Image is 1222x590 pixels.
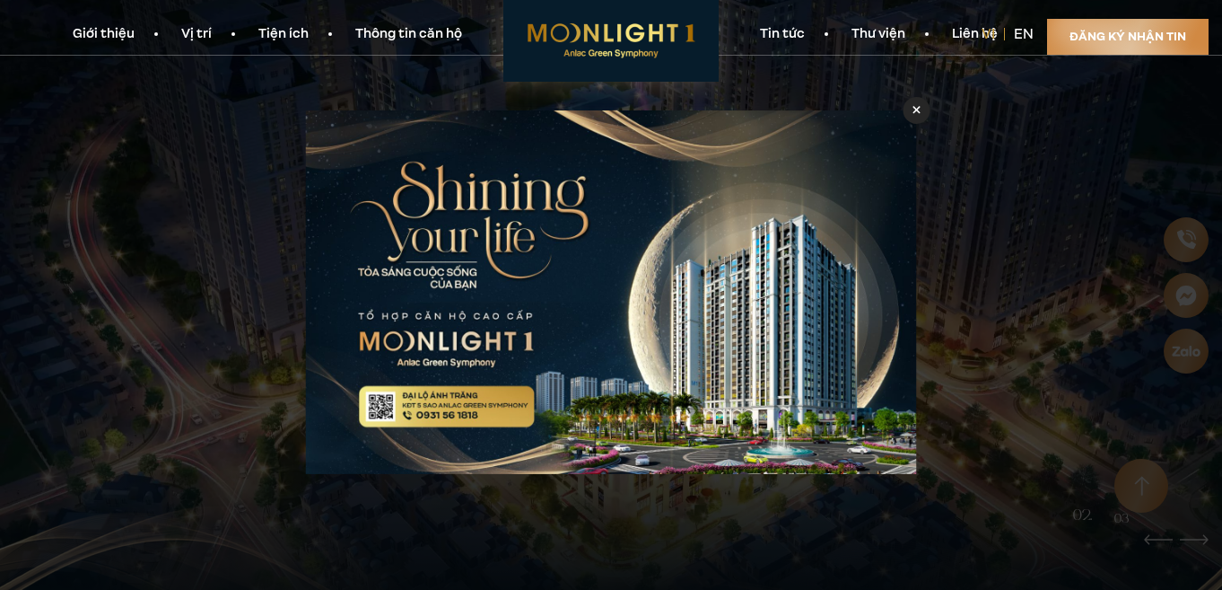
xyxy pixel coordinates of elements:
[828,25,929,44] a: Thư viện
[1047,19,1209,55] a: Đăng ký nhận tin
[1014,24,1034,44] a: en
[332,25,485,44] a: Thông tin căn hộ
[929,25,1021,44] a: Liên hệ
[235,25,332,44] a: Tiện ích
[737,25,828,44] a: Tin tức
[982,24,995,44] a: vi
[158,25,235,44] a: Vị trí
[49,25,158,44] a: Giới thiệu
